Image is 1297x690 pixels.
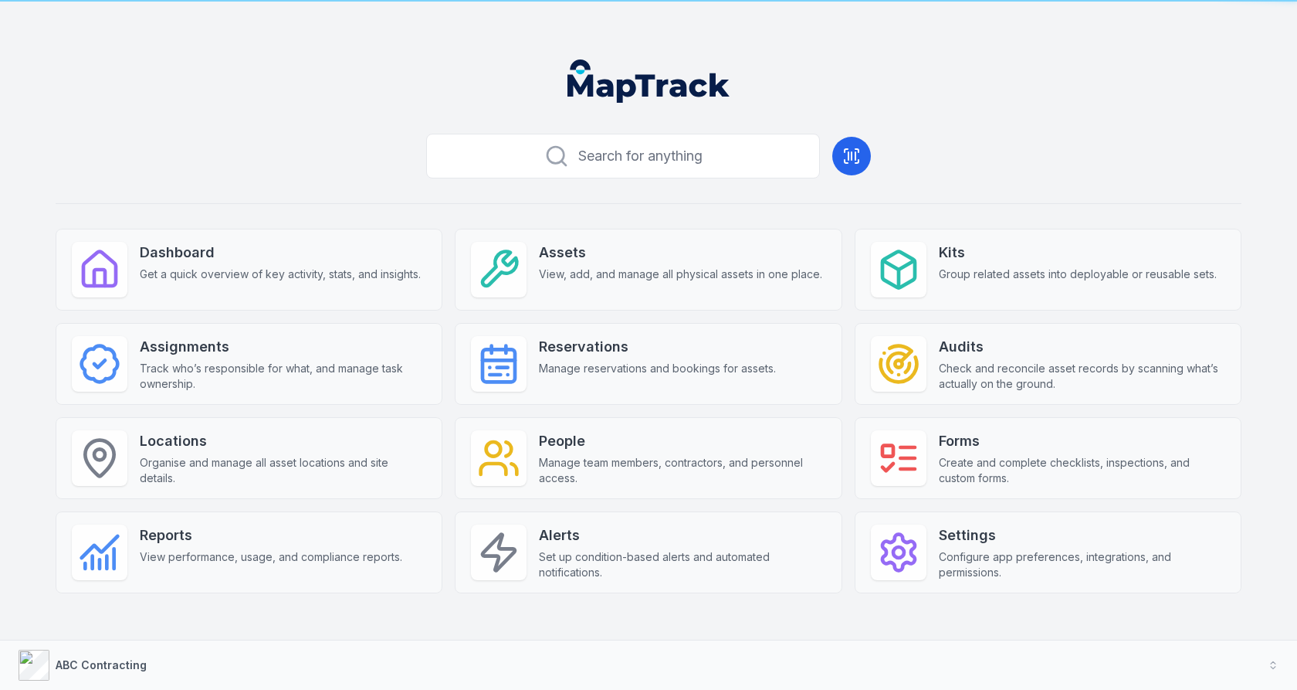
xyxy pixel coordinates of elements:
span: Get a quick overview of key activity, stats, and insights. [140,267,421,282]
strong: Reservations [539,336,776,358]
a: AlertsSet up condition-based alerts and automated notifications. [455,512,842,593]
span: Organise and manage all asset locations and site details. [140,455,426,486]
span: Search for anything [578,145,703,167]
a: ReportsView performance, usage, and compliance reports. [56,512,442,593]
strong: Kits [939,242,1217,263]
strong: ABC Contracting [56,658,147,671]
a: LocationsOrganise and manage all asset locations and site details. [56,417,442,499]
span: Set up condition-based alerts and automated notifications. [539,549,825,580]
span: Create and complete checklists, inspections, and custom forms. [939,455,1225,486]
span: Configure app preferences, integrations, and permissions. [939,549,1225,580]
a: PeopleManage team members, contractors, and personnel access. [455,417,842,499]
a: AssignmentsTrack who’s responsible for what, and manage task ownership. [56,323,442,405]
span: View performance, usage, and compliance reports. [140,549,402,565]
a: DashboardGet a quick overview of key activity, stats, and insights. [56,229,442,311]
strong: Audits [939,336,1225,358]
strong: Alerts [539,525,825,546]
strong: Reports [140,525,402,546]
strong: People [539,430,825,452]
span: View, add, and manage all physical assets in one place. [539,267,822,282]
strong: Settings [939,525,1225,546]
nav: Global [543,59,754,103]
a: AssetsView, add, and manage all physical assets in one place. [455,229,842,311]
a: ReservationsManage reservations and bookings for assets. [455,323,842,405]
strong: Assets [539,242,822,263]
strong: Locations [140,430,426,452]
strong: Forms [939,430,1225,452]
a: FormsCreate and complete checklists, inspections, and custom forms. [855,417,1241,499]
button: Search for anything [426,134,820,178]
a: SettingsConfigure app preferences, integrations, and permissions. [855,512,1241,593]
a: AuditsCheck and reconcile asset records by scanning what’s actually on the ground. [855,323,1241,405]
strong: Assignments [140,336,426,358]
span: Check and reconcile asset records by scanning what’s actually on the ground. [939,361,1225,392]
span: Manage team members, contractors, and personnel access. [539,455,825,486]
span: Manage reservations and bookings for assets. [539,361,776,376]
a: KitsGroup related assets into deployable or reusable sets. [855,229,1241,311]
span: Track who’s responsible for what, and manage task ownership. [140,361,426,392]
strong: Dashboard [140,242,421,263]
span: Group related assets into deployable or reusable sets. [939,267,1217,282]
